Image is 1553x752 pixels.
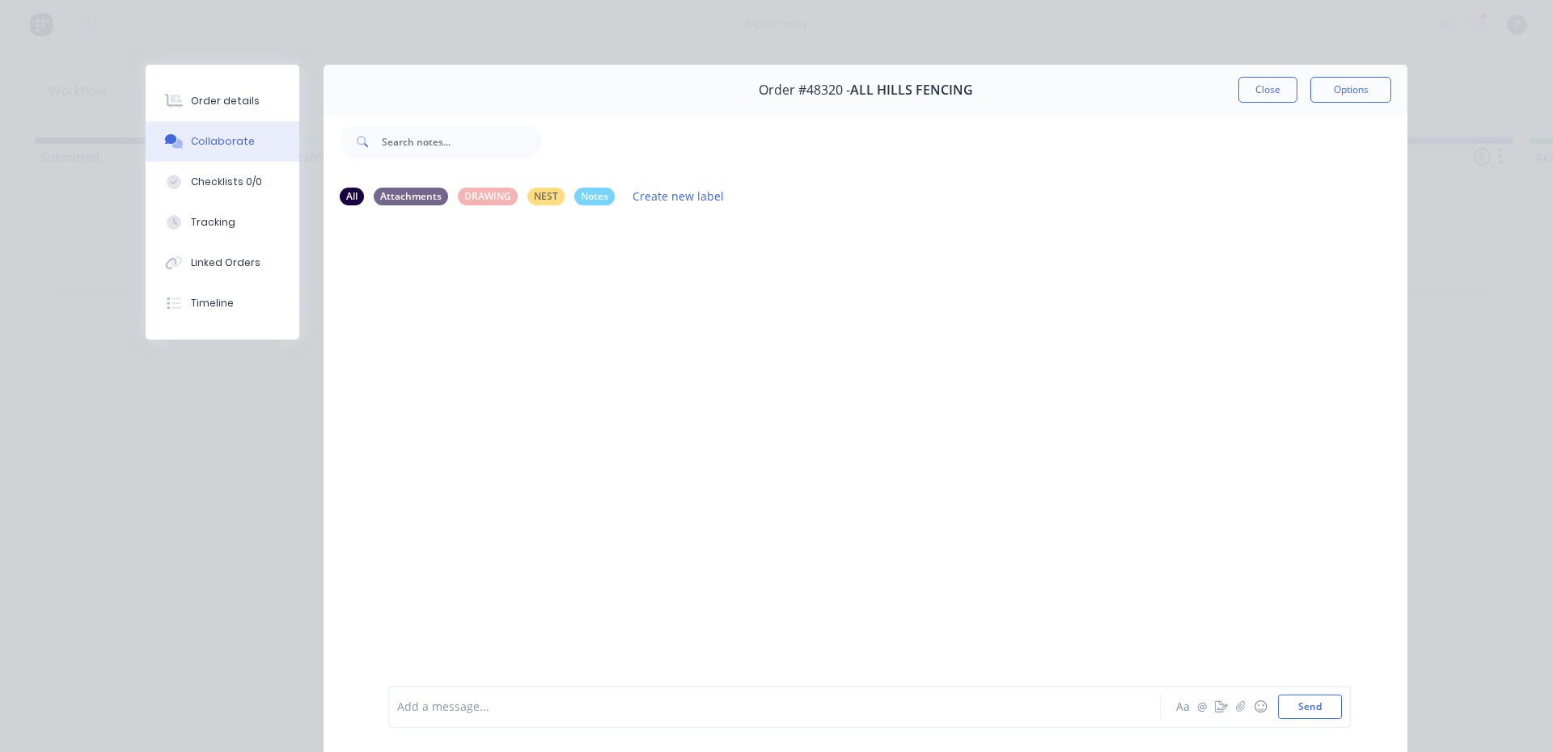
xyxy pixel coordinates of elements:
button: Timeline [146,283,299,323]
button: Collaborate [146,121,299,162]
div: DRAWING [458,188,518,205]
div: Attachments [374,188,448,205]
span: ALL HILLS FENCING [850,82,973,98]
button: Create new label [624,185,733,207]
button: Send [1278,695,1342,719]
button: ☺ [1250,697,1270,716]
button: Options [1310,77,1391,103]
button: Close [1238,77,1297,103]
div: Tracking [191,215,235,230]
div: Collaborate [191,134,255,149]
span: Order #48320 - [759,82,850,98]
button: Tracking [146,202,299,243]
button: Order details [146,81,299,121]
div: All [340,188,364,205]
div: Linked Orders [191,256,260,270]
div: Checklists 0/0 [191,175,262,189]
div: NEST [527,188,565,205]
button: @ [1192,697,1212,716]
div: Notes [574,188,615,205]
button: Checklists 0/0 [146,162,299,202]
button: Aa [1173,697,1192,716]
div: Order details [191,94,260,108]
button: Linked Orders [146,243,299,283]
div: Timeline [191,296,234,311]
input: Search notes... [382,125,542,158]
